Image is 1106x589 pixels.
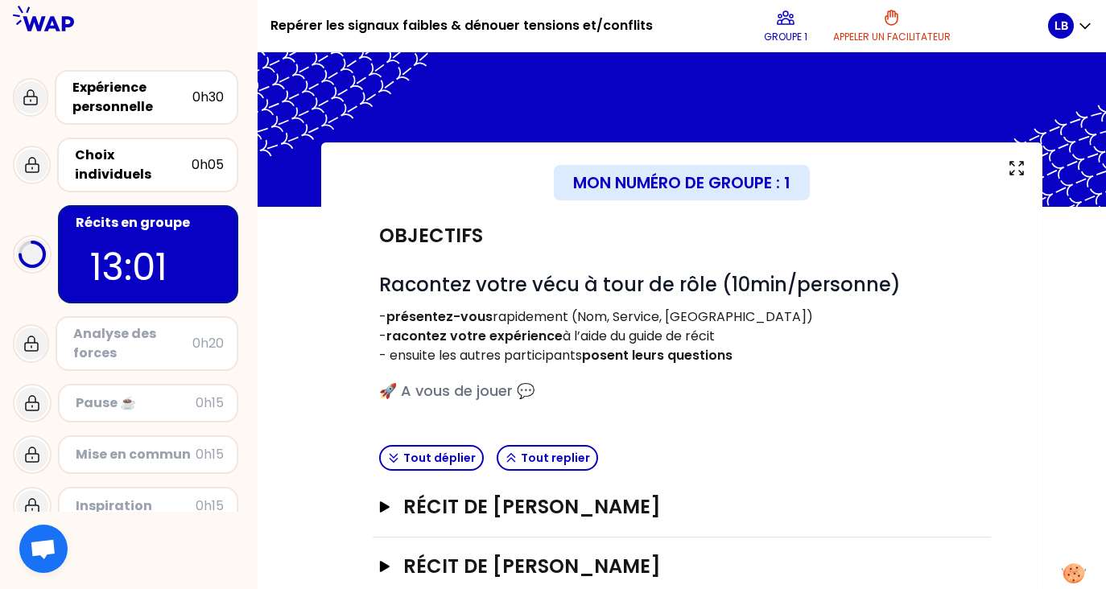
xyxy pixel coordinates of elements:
div: 0h15 [196,445,224,464]
p: - à l’aide du guide de récit [379,327,984,346]
div: 0h20 [192,334,224,353]
div: Analyse des forces [73,324,192,363]
div: Mon numéro de groupe : 1 [554,165,810,200]
p: - ensuite les autres participants [379,346,984,365]
button: Tout replier [497,445,598,471]
h2: Objectifs [379,223,483,249]
strong: présentez-vous [386,307,493,326]
div: Expérience personnelle [72,78,192,117]
button: Récit de [PERSON_NAME] [379,494,984,520]
div: 0h15 [196,496,224,516]
button: LB [1048,13,1093,39]
p: LB [1054,18,1068,34]
button: Appeler un facilitateur [827,2,957,50]
button: Récit de [PERSON_NAME] [379,554,984,579]
strong: racontez votre expérience [386,327,563,345]
div: Pause ☕️ [76,393,196,413]
p: Groupe 1 [764,31,807,43]
h3: Récit de [PERSON_NAME] [403,554,928,579]
div: Mise en commun [76,445,196,464]
div: 0h15 [196,393,224,413]
span: 🚀 A vous de jouer 💬 [379,381,534,401]
span: Racontez votre vécu à tour de rôle (10min/personne) [379,271,901,298]
button: Groupe 1 [757,2,814,50]
div: 0h30 [192,88,224,107]
p: - rapidement (Nom, Service, [GEOGRAPHIC_DATA]) [379,307,984,327]
strong: posent leurs questions [582,346,733,365]
p: 13:01 [90,239,206,295]
div: Récits en groupe [76,213,224,233]
div: Choix individuels [75,146,192,184]
h3: Récit de [PERSON_NAME] [403,494,928,520]
p: Appeler un facilitateur [833,31,951,43]
div: 0h05 [192,155,224,175]
div: Inspiration [76,496,196,516]
button: Tout déplier [379,445,484,471]
div: Ouvrir le chat [19,525,68,573]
